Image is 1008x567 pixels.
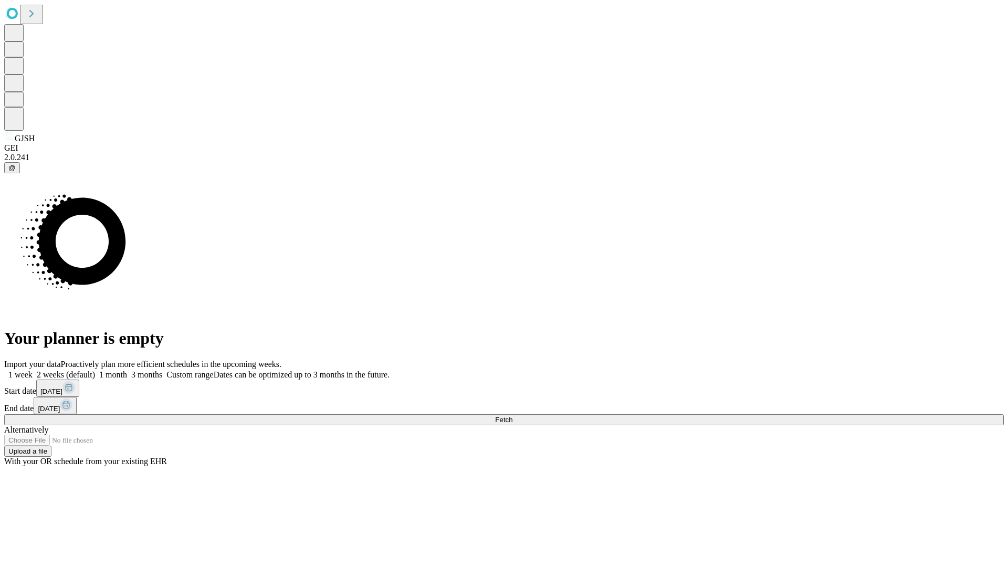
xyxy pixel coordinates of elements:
button: @ [4,162,20,173]
div: End date [4,397,1004,414]
span: 1 month [99,370,127,379]
span: 1 week [8,370,33,379]
span: Custom range [166,370,213,379]
div: GEI [4,143,1004,153]
span: Proactively plan more efficient schedules in the upcoming weeks. [61,360,281,369]
span: GJSH [15,134,35,143]
span: [DATE] [38,405,60,413]
button: Fetch [4,414,1004,425]
button: [DATE] [36,380,79,397]
span: With your OR schedule from your existing EHR [4,457,167,466]
span: Import your data [4,360,61,369]
span: Alternatively [4,425,48,434]
span: 2 weeks (default) [37,370,95,379]
h1: Your planner is empty [4,329,1004,348]
span: Dates can be optimized up to 3 months in the future. [214,370,390,379]
span: Fetch [495,416,512,424]
span: 3 months [131,370,162,379]
span: @ [8,164,16,172]
span: [DATE] [40,387,62,395]
div: Start date [4,380,1004,397]
button: [DATE] [34,397,77,414]
button: Upload a file [4,446,51,457]
div: 2.0.241 [4,153,1004,162]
